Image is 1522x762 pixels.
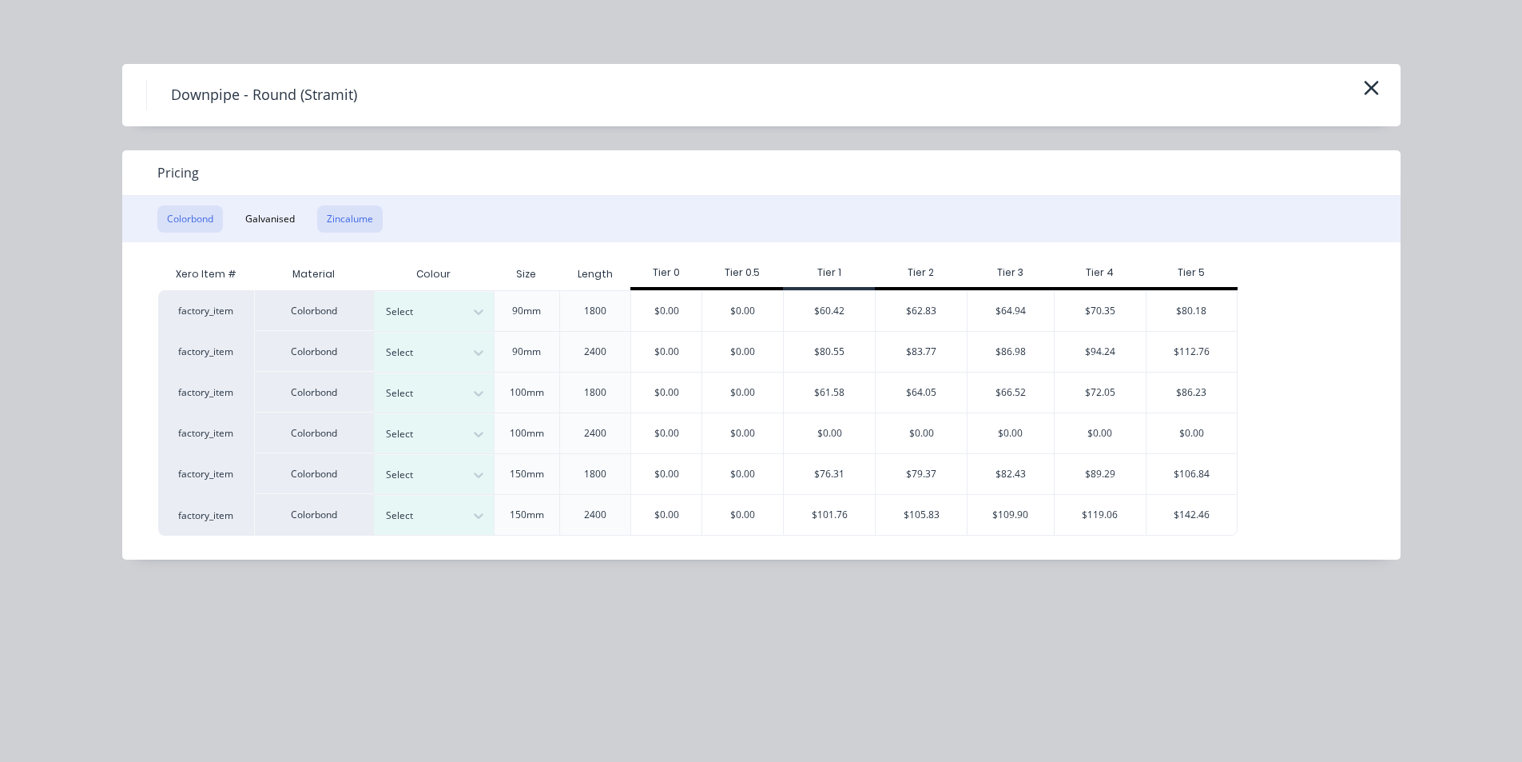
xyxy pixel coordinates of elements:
div: $0.00 [1146,413,1237,453]
div: factory_item [158,331,254,372]
div: Tier 1 [783,265,875,280]
div: $0.00 [631,413,701,453]
div: $101.76 [784,495,875,535]
span: Pricing [157,163,199,182]
h4: Downpipe - Round (Stramit) [146,80,381,110]
div: Tier 4 [1054,265,1146,280]
div: 100mm [510,385,544,400]
div: $0.00 [968,413,1054,453]
div: 1800 [584,467,606,481]
div: $0.00 [702,495,783,535]
div: $0.00 [702,291,783,331]
div: $0.00 [631,454,701,494]
div: Length [565,254,626,294]
div: $86.23 [1146,373,1237,413]
div: factory_item [158,372,254,413]
div: Colorbond [254,494,374,536]
div: $0.00 [1055,413,1146,453]
div: $64.94 [968,291,1054,331]
div: $94.24 [1055,332,1146,372]
div: $72.05 [1055,373,1146,413]
div: $0.00 [702,373,783,413]
div: $0.00 [702,454,783,494]
div: factory_item [158,494,254,536]
div: $142.46 [1146,495,1237,535]
div: $112.76 [1146,332,1237,372]
div: Tier 0 [630,265,701,280]
div: $0.00 [702,413,783,453]
div: 150mm [510,467,544,481]
div: $66.52 [968,373,1054,413]
div: 1800 [584,385,606,400]
div: Tier 2 [875,265,967,280]
div: $70.35 [1055,291,1146,331]
div: $86.98 [968,332,1054,372]
div: factory_item [158,413,254,453]
div: $0.00 [631,373,701,413]
div: $80.18 [1146,291,1237,331]
div: $105.83 [876,495,967,535]
div: $0.00 [702,332,783,372]
div: Size [503,254,549,294]
div: $89.29 [1055,454,1146,494]
div: $0.00 [631,291,701,331]
div: Tier 5 [1146,265,1238,280]
button: Colorbond [157,205,223,233]
div: Tier 0.5 [701,265,783,280]
div: $80.55 [784,332,875,372]
button: Zincalume [317,205,383,233]
div: Colorbond [254,290,374,331]
div: Colour [374,258,494,290]
div: factory_item [158,290,254,331]
div: $64.05 [876,373,967,413]
div: Colorbond [254,413,374,453]
div: Colorbond [254,453,374,494]
div: 1800 [584,304,606,318]
div: $0.00 [631,495,701,535]
div: Xero Item # [158,258,254,290]
div: Tier 3 [967,265,1054,280]
div: $76.31 [784,454,875,494]
div: $109.90 [968,495,1054,535]
div: Colorbond [254,372,374,413]
div: $61.58 [784,373,875,413]
div: $0.00 [784,413,875,453]
div: 2400 [584,426,606,441]
div: $0.00 [631,332,701,372]
div: $82.43 [968,454,1054,494]
div: $0.00 [876,413,967,453]
div: 100mm [510,426,544,441]
div: $83.77 [876,332,967,372]
div: 90mm [512,304,541,318]
div: 90mm [512,345,541,359]
div: factory_item [158,453,254,494]
div: $106.84 [1146,454,1237,494]
div: $60.42 [784,291,875,331]
div: Material [254,258,374,290]
button: Galvanised [236,205,304,233]
div: $79.37 [876,454,967,494]
div: 2400 [584,345,606,359]
div: Colorbond [254,331,374,372]
div: $62.83 [876,291,967,331]
div: 150mm [510,508,544,522]
div: $119.06 [1055,495,1146,535]
div: 2400 [584,508,606,522]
